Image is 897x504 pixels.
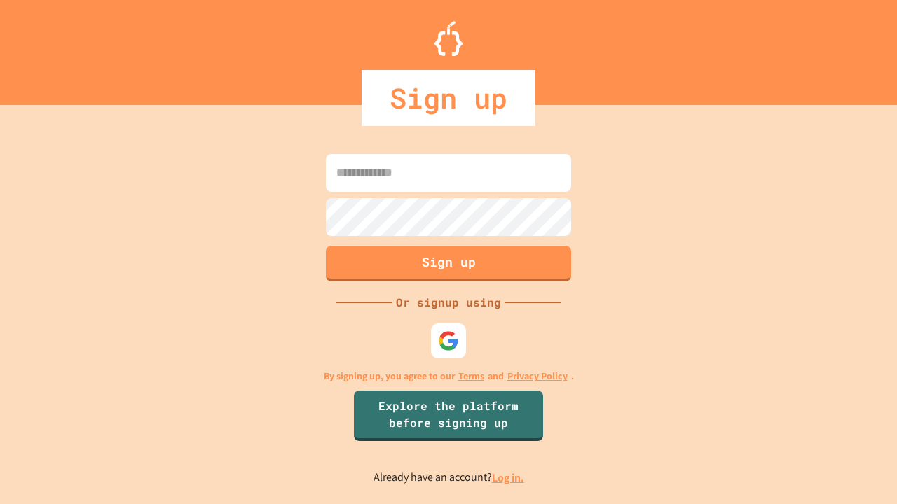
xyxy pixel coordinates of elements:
[492,470,524,485] a: Log in.
[374,469,524,486] p: Already have an account?
[434,21,463,56] img: Logo.svg
[458,369,484,384] a: Terms
[354,391,543,441] a: Explore the platform before signing up
[392,294,505,311] div: Or signup using
[326,246,571,281] button: Sign up
[362,70,535,126] div: Sign up
[507,369,568,384] a: Privacy Policy
[438,330,459,351] img: google-icon.svg
[324,369,574,384] p: By signing up, you agree to our and .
